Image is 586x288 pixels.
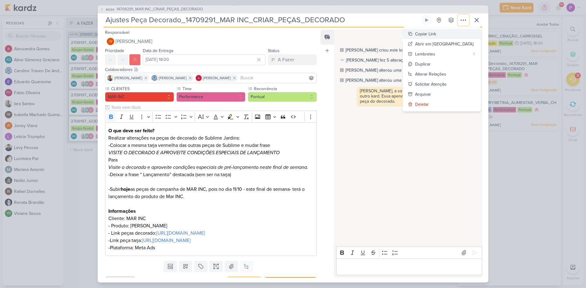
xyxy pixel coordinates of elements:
div: [PERSON_NAME], a solicitação para subir as peças é em outro kard. Essa apenas é para a criação fa... [360,88,470,104]
a: [URL][DOMAIN_NAME] [142,237,191,244]
div: Solicitar Atenção [415,81,447,87]
p: -Subir as peças de campanha de MAR INC, pois no dia 11/10 - este final de semana- terá o lançamen... [108,186,313,200]
label: Responsável [105,30,129,35]
p: Para [108,156,313,164]
p: - Produto: [PERSON_NAME] [108,222,313,229]
input: Buscar [239,74,315,82]
button: JV [PERSON_NAME] [105,36,317,47]
div: Isabella criou este kard [345,47,407,53]
div: Isabella alterou uma caixa de texto [345,67,429,73]
div: Este log é visível à todos no kard [340,68,344,72]
button: Copiar Link [403,29,481,39]
div: Alterar Relações [415,71,446,77]
button: Duplicar [403,59,481,69]
label: Recorrência [253,86,317,92]
div: Ligar relógio [424,18,429,23]
div: Duplicar [415,61,431,67]
div: A Fazer [278,56,294,63]
label: Status [268,48,280,53]
label: Data de Entrega [143,48,173,53]
a: [URL][DOMAIN_NAME] [156,230,205,236]
div: Editor toolbar [105,111,317,123]
input: Texto sem título [110,104,317,111]
p: -Colocar a mesma tarja vermelha das outras peças de Sublime e mudar frase [108,142,313,149]
p: Cliente: MAR INC [108,215,313,222]
label: Time [182,86,245,92]
p: -Link peça tarja: [108,237,313,244]
button: Solicitar Atenção [403,79,481,89]
button: Arquivar [403,89,481,99]
div: [PERSON_NAME] fez 5 alterações [346,57,410,63]
img: Iara Santos [107,75,113,81]
div: Copiar Link [415,31,436,37]
div: Isabella alterou uma caixa de texto [345,77,429,84]
div: Joney Viana [107,38,114,45]
button: Pontual [248,92,317,102]
strong: Informações [108,208,136,214]
div: Editor toolbar [336,247,482,258]
label: CLIENTES [110,86,174,92]
div: Este log é visível à todos no kard [340,48,344,52]
img: Caroline Traven De Andrade [151,75,157,81]
p: Realizar alterações na peças de decorado de Sublime Jardins: [108,134,313,142]
i: - [108,172,110,178]
p: Deixar a frase “ Lançamento” destacada (sem ser na tarja) [108,171,313,178]
div: Colaboradores [105,66,317,73]
i: VISITE O DECORADO E APROVEITE CONDIÇÕES ESPECIAIS DE LANÇAMENTO [108,150,280,156]
strong: O que deve ser feito? [108,128,154,134]
p: - Link peças decorado: [108,229,313,237]
button: Performance [176,92,245,102]
i: Visite o decorado e aproveite condições especiais de pré-lançamento neste final de semana. [108,164,308,170]
div: Lembretes [415,51,470,57]
button: Deletar [403,99,481,109]
input: Select a date [143,54,266,65]
div: Este log é visível à todos no kard [340,78,344,82]
p: -Plataforma: Meta Ads [108,244,313,251]
button: Abrir em [GEOGRAPHIC_DATA] [403,39,481,49]
div: Arquivar [415,91,431,98]
div: Editor editing area: main [105,122,317,256]
div: Deletar [415,101,429,108]
span: [PERSON_NAME] [114,75,142,81]
span: [PERSON_NAME] [203,75,231,81]
div: Editor editing area: main [336,258,482,275]
strong: hoje [121,186,130,192]
button: MAR INC [105,92,174,102]
button: Alterar Relações [403,69,481,79]
button: Lembretes [403,49,481,59]
img: Alessandra Gomes [196,75,202,81]
div: Abrir em [GEOGRAPHIC_DATA] [415,41,473,47]
button: A Fazer [268,54,317,65]
span: [PERSON_NAME] [115,38,152,45]
input: Kard Sem Título [104,15,420,26]
p: JV [109,40,112,43]
label: Prioridade [105,48,124,53]
span: [PERSON_NAME] [159,75,186,81]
